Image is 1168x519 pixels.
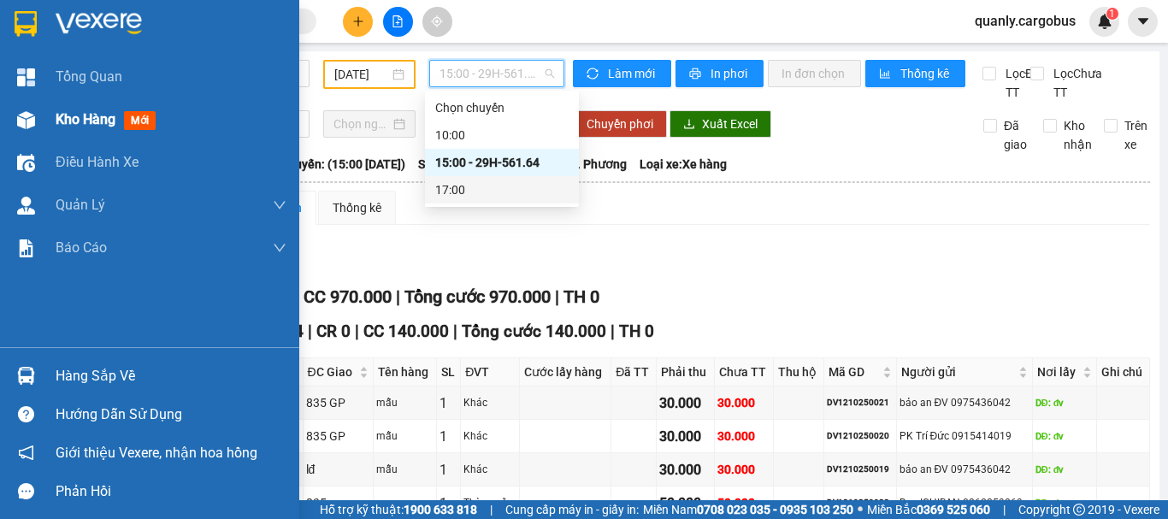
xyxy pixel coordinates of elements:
[123,86,295,161] strong: PHIẾU GỬI HÀNG: [GEOGRAPHIC_DATA] - [GEOGRAPHIC_DATA]
[768,60,861,87] button: In đơn chọn
[1003,500,1006,519] span: |
[56,66,122,87] span: Tổng Quan
[1109,8,1115,20] span: 1
[640,155,727,174] span: Loại xe: Xe hàng
[659,459,711,481] div: 30.000
[1035,496,1094,510] div: DĐ: đv
[997,116,1034,154] span: Đã giao
[774,358,824,386] th: Thu hộ
[17,154,35,172] img: warehouse-icon
[306,460,370,479] div: lđ
[900,462,1029,478] div: bảo an ĐV 0975436042
[611,358,657,386] th: Đã TT
[439,392,457,414] div: 1
[717,460,771,479] div: 30.000
[827,396,893,410] div: DV1210250021
[463,395,516,411] div: Khác
[17,239,35,257] img: solution-icon
[505,500,639,519] span: Cung cấp máy in - giấy in:
[670,110,771,138] button: downloadXuất Excel
[439,61,554,86] span: 15:00 - 29H-561.64
[520,358,612,386] th: Cước lấy hàng
[917,503,990,516] strong: 0369 525 060
[827,463,893,476] div: DV1210250019
[422,7,452,37] button: aim
[374,358,437,386] th: Tên hàng
[659,392,711,414] div: 30.000
[343,7,373,37] button: plus
[435,98,569,117] div: Chọn chuyến
[1106,8,1118,20] sup: 1
[273,241,286,255] span: down
[827,496,893,510] div: DV1210250022
[824,420,896,453] td: DV1210250020
[1128,7,1158,37] button: caret-down
[643,500,853,519] span: Miền Nam
[308,321,312,341] span: |
[56,111,115,127] span: Kho hàng
[1097,14,1112,29] img: icon-new-feature
[900,428,1029,445] div: PK Trí Đức 0915414019
[490,500,493,519] span: |
[56,194,105,215] span: Quản Lý
[702,115,758,133] span: Xuất Excel
[573,110,667,138] button: Chuyển phơi
[867,500,990,519] span: Miền Bắc
[659,426,711,447] div: 30.000
[376,462,434,478] div: mẫu
[611,321,615,341] span: |
[999,64,1043,102] span: Lọc Đã TT
[555,286,559,307] span: |
[563,286,599,307] span: TH 0
[18,445,34,461] span: notification
[900,495,1029,511] div: Duy ICHIBAN 0862859869
[1035,429,1094,444] div: DĐ: đv
[333,115,390,133] input: Chọn ngày
[306,427,370,445] div: 835 GP
[56,402,286,428] div: Hướng dẫn sử dụng
[363,321,449,341] span: CC 140.000
[675,60,764,87] button: printerIn phơi
[829,363,878,381] span: Mã GD
[355,321,359,341] span: |
[127,53,292,83] span: Fanpage: CargobusMK - Hotline/Zalo: 082.3.29.22.29
[306,493,370,512] div: 835 gp
[56,363,286,389] div: Hàng sắp về
[431,15,443,27] span: aim
[425,94,579,121] div: Chọn chuyến
[396,286,400,307] span: |
[17,111,35,129] img: warehouse-icon
[879,68,894,81] span: bar-chart
[124,111,156,130] span: mới
[56,237,107,258] span: Báo cáo
[439,492,457,514] div: 1
[711,64,750,83] span: In phơi
[56,151,139,173] span: Điều hành xe
[18,483,34,499] span: message
[453,321,457,341] span: |
[18,406,34,422] span: question-circle
[304,286,392,307] span: CC 970.000
[659,492,711,514] div: 50.000
[17,68,35,86] img: dashboard-icon
[308,363,356,381] span: ĐC Giao
[463,495,516,511] div: Thùng xốp
[15,11,37,37] img: logo-vxr
[827,429,893,443] div: DV1210250020
[56,479,286,504] div: Phản hồi
[439,459,457,481] div: 1
[689,68,704,81] span: printer
[900,395,1029,411] div: bảo an ĐV 0975436042
[657,358,714,386] th: Phải thu
[316,321,351,341] span: CR 0
[383,7,413,37] button: file-add
[56,442,257,463] span: Giới thiệu Vexere, nhận hoa hồng
[435,153,569,172] div: 15:00 - 29H-561.64
[273,198,286,212] span: down
[1035,396,1094,410] div: DĐ: đv
[1073,504,1085,516] span: copyright
[1047,64,1105,102] span: Lọc Chưa TT
[461,358,520,386] th: ĐVT
[6,79,118,158] img: logo
[573,60,671,87] button: syncLàm mới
